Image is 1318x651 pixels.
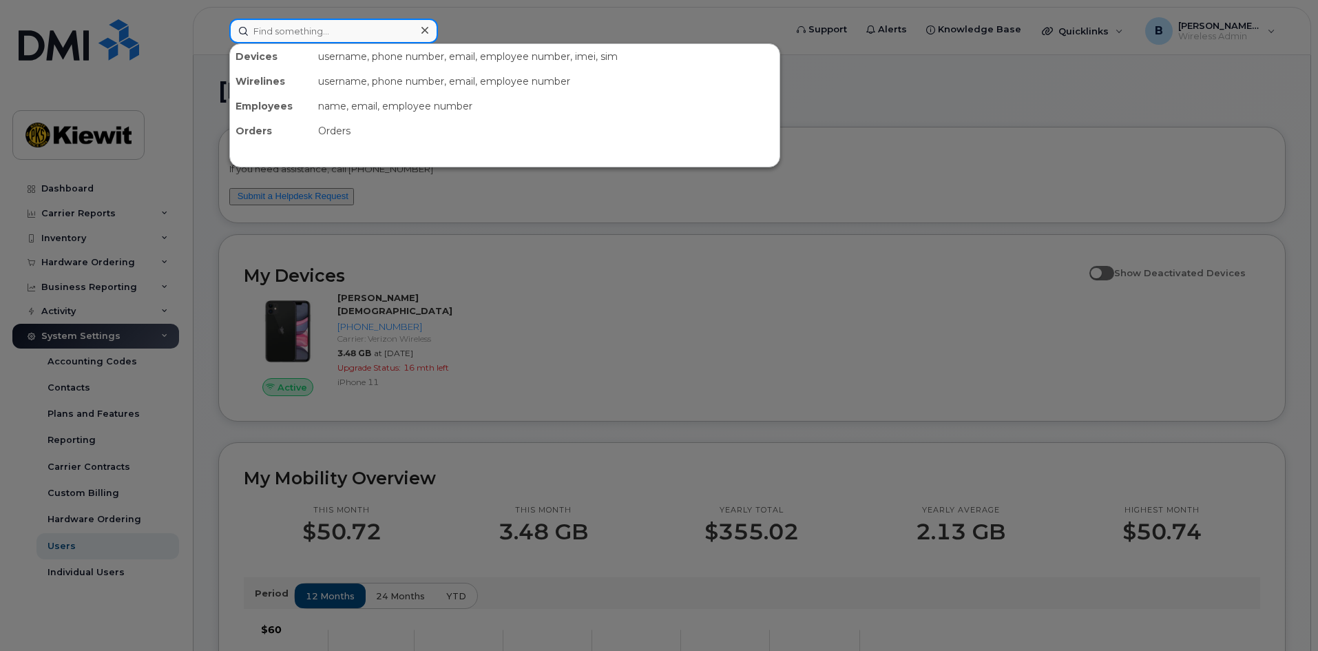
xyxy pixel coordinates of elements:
div: Employees [230,94,313,118]
div: username, phone number, email, employee number, imei, sim [313,44,780,69]
div: Orders [230,118,313,143]
div: username, phone number, email, employee number [313,69,780,94]
div: name, email, employee number [313,94,780,118]
iframe: Messenger Launcher [1258,591,1308,641]
div: Wirelines [230,69,313,94]
div: Devices [230,44,313,69]
div: Orders [313,118,780,143]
